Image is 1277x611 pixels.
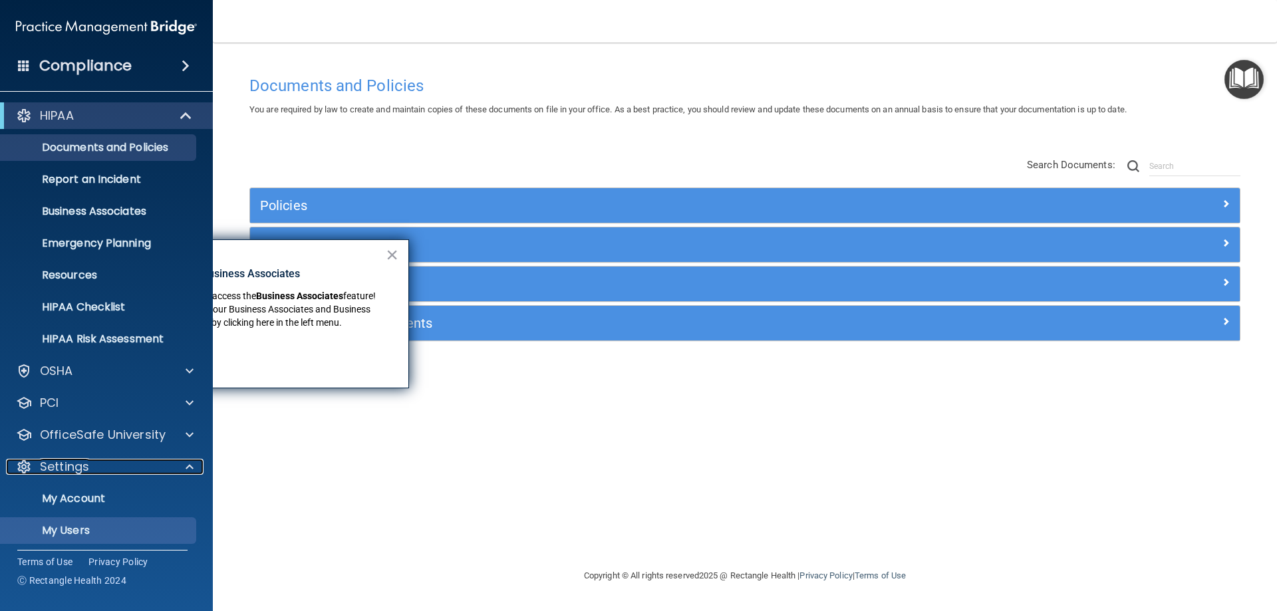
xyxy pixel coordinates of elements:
[386,244,398,265] button: Close
[117,267,385,281] p: New Location for Business Associates
[9,237,190,250] p: Emergency Planning
[40,459,89,475] p: Settings
[40,395,59,411] p: PCI
[16,14,197,41] img: PMB logo
[260,277,982,291] h5: Practice Forms and Logs
[40,363,73,379] p: OSHA
[260,198,982,213] h5: Policies
[249,77,1240,94] h4: Documents and Policies
[40,427,166,443] p: OfficeSafe University
[799,570,852,580] a: Privacy Policy
[256,291,343,301] strong: Business Associates
[9,269,190,282] p: Resources
[1027,159,1115,171] span: Search Documents:
[260,237,982,252] h5: Privacy Documents
[117,291,378,327] span: feature! You can now manage your Business Associates and Business Associate Agreements by clickin...
[9,332,190,346] p: HIPAA Risk Assessment
[9,524,190,537] p: My Users
[88,555,148,568] a: Privacy Policy
[502,554,988,597] div: Copyright © All rights reserved 2025 @ Rectangle Health | |
[17,555,72,568] a: Terms of Use
[1047,517,1261,570] iframe: Drift Widget Chat Controller
[1127,160,1139,172] img: ic-search.3b580494.png
[260,316,982,330] h5: Employee Acknowledgments
[17,574,126,587] span: Ⓒ Rectangle Health 2024
[39,57,132,75] h4: Compliance
[9,141,190,154] p: Documents and Policies
[249,104,1127,114] span: You are required by law to create and maintain copies of these documents on file in your office. ...
[9,205,190,218] p: Business Associates
[9,301,190,314] p: HIPAA Checklist
[855,570,906,580] a: Terms of Use
[40,108,74,124] p: HIPAA
[9,173,190,186] p: Report an Incident
[9,492,190,505] p: My Account
[1224,60,1264,99] button: Open Resource Center
[1149,156,1240,176] input: Search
